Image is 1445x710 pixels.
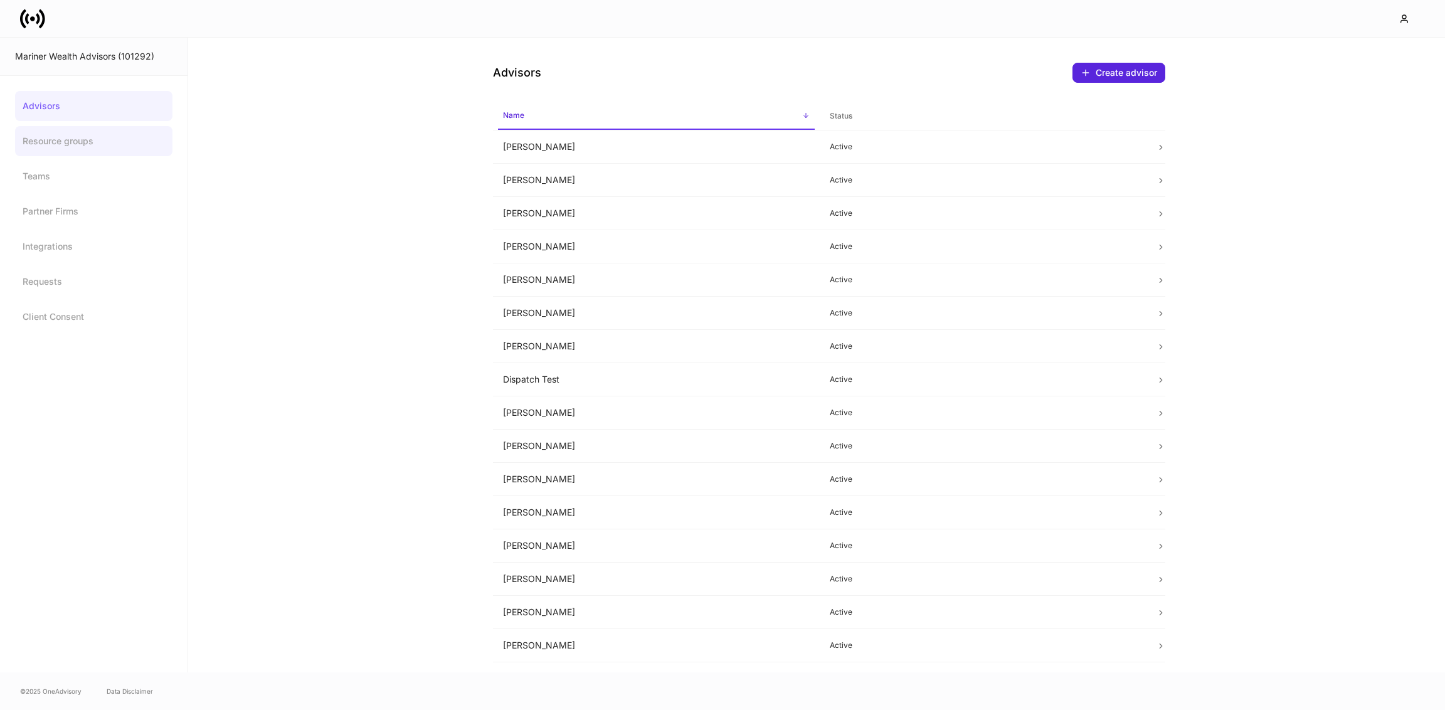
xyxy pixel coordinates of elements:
h6: Name [503,109,524,121]
td: [PERSON_NAME] [493,496,820,529]
a: Requests [15,267,172,297]
td: [PERSON_NAME] [493,662,820,696]
h6: Status [830,110,852,122]
p: Active [830,474,1136,484]
div: Create advisor [1081,68,1157,78]
td: [PERSON_NAME] [493,430,820,463]
td: [PERSON_NAME] [493,463,820,496]
td: [PERSON_NAME] [493,263,820,297]
td: Dispatch Test [493,363,820,396]
td: [PERSON_NAME] [493,230,820,263]
td: [PERSON_NAME] [493,563,820,596]
td: [PERSON_NAME] [493,164,820,197]
td: [PERSON_NAME] [493,529,820,563]
a: Teams [15,161,172,191]
a: Integrations [15,231,172,262]
p: Active [830,241,1136,252]
td: [PERSON_NAME] [493,197,820,230]
p: Active [830,208,1136,218]
p: Active [830,574,1136,584]
a: Client Consent [15,302,172,332]
p: Active [830,541,1136,551]
p: Active [830,507,1136,517]
p: Active [830,275,1136,285]
p: Active [830,308,1136,318]
span: © 2025 OneAdvisory [20,686,82,696]
p: Active [830,441,1136,451]
a: Data Disclaimer [107,686,153,696]
p: Active [830,408,1136,418]
td: [PERSON_NAME] [493,297,820,330]
span: Status [825,103,1141,129]
p: Active [830,175,1136,185]
p: Active [830,374,1136,384]
td: [PERSON_NAME] [493,130,820,164]
button: Create advisor [1072,63,1165,83]
p: Active [830,607,1136,617]
span: Name [498,103,815,130]
td: [PERSON_NAME] [493,629,820,662]
a: Resource groups [15,126,172,156]
a: Advisors [15,91,172,121]
div: Mariner Wealth Advisors (101292) [15,50,172,63]
td: [PERSON_NAME] [493,396,820,430]
td: [PERSON_NAME] [493,596,820,629]
p: Active [830,142,1136,152]
p: Active [830,341,1136,351]
a: Partner Firms [15,196,172,226]
p: Active [830,640,1136,650]
td: [PERSON_NAME] [493,330,820,363]
h4: Advisors [493,65,541,80]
